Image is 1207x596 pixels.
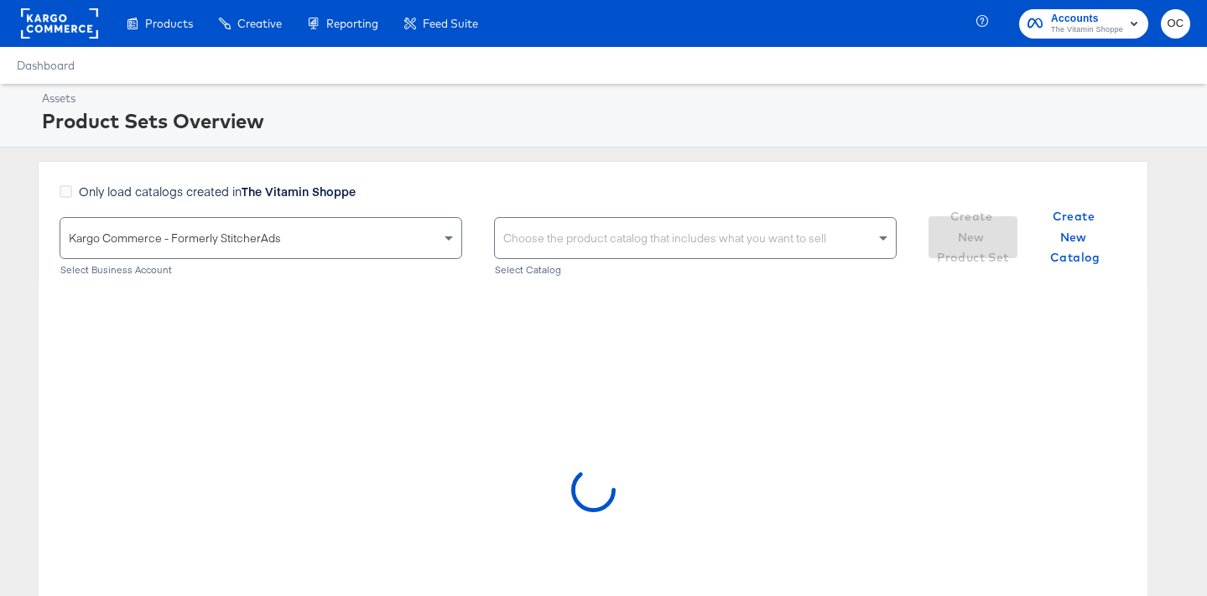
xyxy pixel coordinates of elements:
button: OC [1161,9,1190,39]
div: Select Catalog [494,264,897,276]
span: Kargo Commerce - Formerly StitcherAds [69,231,281,246]
button: AccountsThe Vitamin Shoppe [1019,9,1148,39]
span: Reporting [326,17,378,30]
span: Accounts [1051,10,1123,28]
button: Create New Catalog [1031,216,1120,258]
strong: The Vitamin Shoppe [242,183,356,200]
span: Create New Catalog [1038,206,1113,268]
span: Only load catalogs created in [79,183,356,200]
span: Creative [237,17,282,30]
div: Choose the product catalog that includes what you want to sell [495,218,896,258]
span: OC [1168,14,1184,34]
div: Product Sets Overview [42,106,1186,135]
span: Feed Suite [423,17,478,30]
div: Select Business Account [60,264,462,276]
div: Assets [42,91,1186,106]
span: Products [145,17,193,30]
a: Dashboard [17,59,75,72]
span: The Vitamin Shoppe [1051,23,1123,37]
